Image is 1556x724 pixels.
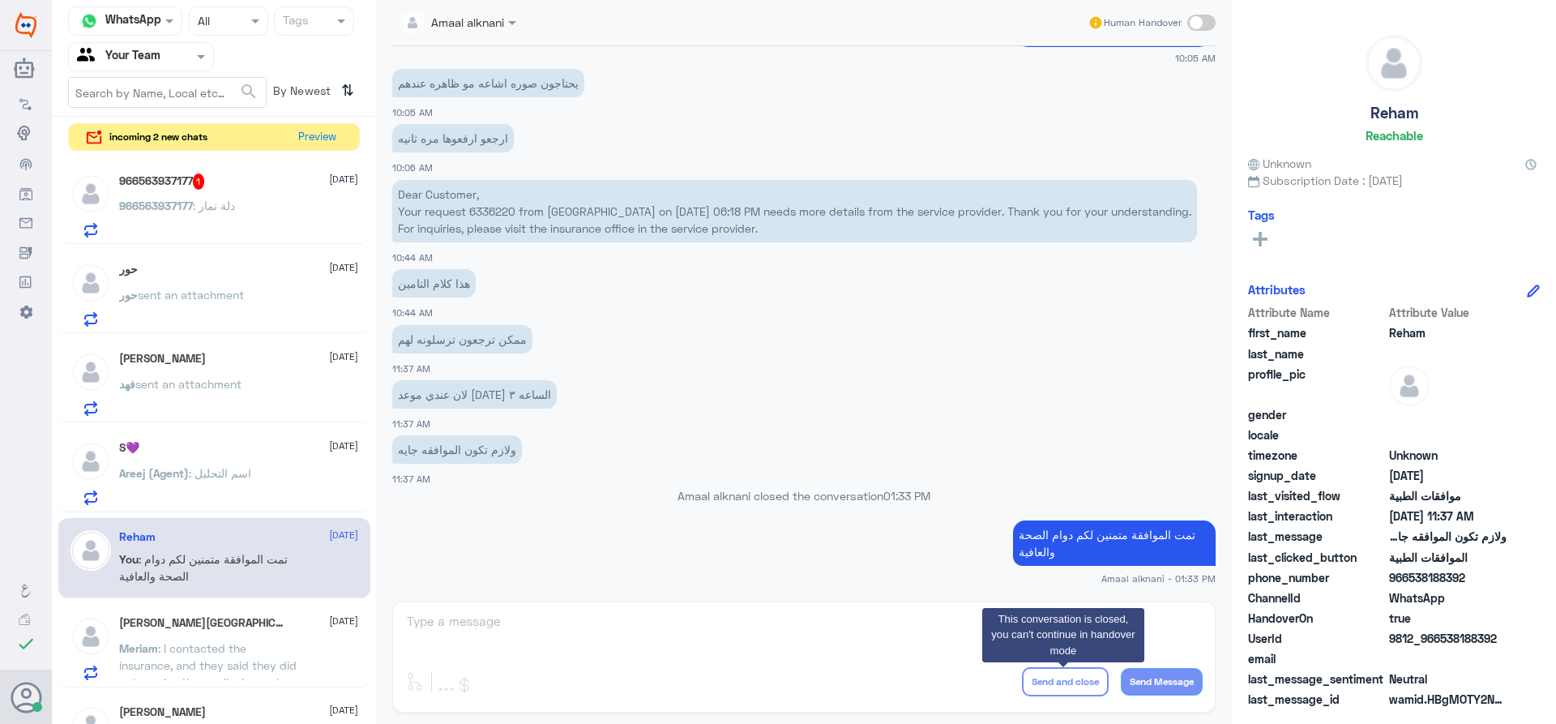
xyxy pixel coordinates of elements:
span: 10:05 AM [392,107,433,118]
span: 1 [193,174,205,190]
span: last_visited_flow [1248,487,1386,504]
img: defaultAdmin.png [71,174,111,214]
span: [DATE] [329,172,358,186]
h5: 966563937177 [119,174,205,190]
span: first_name [1248,324,1386,341]
span: signup_date [1248,467,1386,484]
img: defaultAdmin.png [71,352,111,392]
i: ⇅ [341,77,354,104]
button: Send and close [1022,667,1109,696]
span: profile_pic [1248,366,1386,403]
span: حور [119,288,138,302]
span: 10:44 AM [392,252,433,263]
span: Amaal alknani - 01:33 PM [1101,572,1216,585]
span: 11:37 AM [392,473,430,484]
span: [DATE] [329,260,358,275]
div: Tags [280,11,309,32]
span: Reham [1389,324,1507,341]
img: defaultAdmin.png [71,530,111,571]
span: last_clicked_button [1248,549,1386,566]
span: incoming 2 new chats [109,130,207,144]
i: check [16,634,36,653]
p: 4/9/2025, 11:37 AM [392,435,522,464]
h5: Reham [119,530,156,544]
button: Preview [291,124,343,151]
span: الموافقات الطبية [1389,549,1507,566]
span: email [1248,650,1386,667]
span: [DATE] [329,703,358,718]
span: 11:37 AM [392,363,430,374]
h5: Khaled Rawy [119,705,206,719]
span: phone_number [1248,569,1386,586]
span: 10:05 AM [1175,51,1216,65]
h5: Meriam Riyadh [119,616,287,630]
span: 01:33 PM [883,489,930,503]
span: sent an attachment [138,288,244,302]
span: wamid.HBgMOTY2NTM4MTg4MzkyFQIAEhgUM0E0RjVENDU2OEUwMTgxRjg1RkEA [1389,691,1507,708]
span: [DATE] [329,439,358,453]
span: By Newest [267,77,335,109]
span: 966563937177 [119,199,193,212]
span: last_name [1248,345,1386,362]
span: 9812_966538188392 [1389,630,1507,647]
span: : تمت الموافقة متمنين لكم دوام الصحة والعافية [119,552,288,583]
img: whatsapp.png [77,9,101,33]
button: search [239,79,259,105]
h5: حور [119,263,138,276]
img: defaultAdmin.png [71,263,111,303]
span: HandoverOn [1248,610,1386,627]
input: Search by Name, Local etc… [69,78,266,107]
button: Send Message [1121,668,1203,696]
h6: Reachable [1366,128,1423,143]
img: defaultAdmin.png [71,616,111,657]
span: 10:44 AM [392,307,433,318]
img: Widebot Logo [15,12,36,38]
span: last_message_sentiment [1248,670,1386,688]
span: 2 [1389,589,1507,606]
span: last_message [1248,528,1386,545]
span: Human Handover [1104,15,1182,30]
h6: Tags [1248,208,1275,222]
span: 2025-09-04T06:57:37.656Z [1389,467,1507,484]
h5: فهد ابوفيصل [119,352,206,366]
span: ولازم تكون الموافقه جايه [1389,528,1507,545]
span: Attribute Name [1248,304,1386,321]
p: 4/9/2025, 10:05 AM [392,69,584,97]
span: ChannelId [1248,589,1386,606]
span: [DATE] [329,614,358,628]
img: defaultAdmin.png [1366,36,1421,91]
span: null [1389,426,1507,443]
img: defaultAdmin.png [1389,366,1430,406]
span: 966538188392 [1389,569,1507,586]
p: 4/9/2025, 11:37 AM [392,325,532,353]
p: Amaal alknani closed the conversation [392,487,1216,504]
span: You [119,552,139,566]
span: Unknown [1389,447,1507,464]
span: gender [1248,406,1386,423]
span: Areej (Agent) [119,466,189,480]
p: 4/9/2025, 10:44 AM [392,269,476,298]
span: null [1389,650,1507,667]
img: defaultAdmin.png [71,441,111,482]
span: timezone [1248,447,1386,464]
span: 2025-09-04T08:37:16.016Z [1389,508,1507,525]
span: search [239,82,259,101]
span: 10:06 AM [392,162,433,173]
span: Unknown [1248,155,1311,172]
span: null [1389,406,1507,423]
p: 4/9/2025, 1:33 PM [1013,521,1216,566]
span: sent an attachment [135,377,242,391]
span: Meriam [119,641,158,655]
span: : دلة نمار [193,199,235,212]
span: UserId [1248,630,1386,647]
span: locale [1248,426,1386,443]
h5: S💜 [119,441,139,455]
p: 4/9/2025, 10:44 AM [392,180,1197,242]
span: 11:37 AM [392,418,430,429]
img: yourTeam.svg [77,45,101,69]
span: فهد [119,377,135,391]
span: موافقات الطبية [1389,487,1507,504]
span: : اسم التحليل [189,466,251,480]
span: [DATE] [329,528,358,542]
span: true [1389,610,1507,627]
